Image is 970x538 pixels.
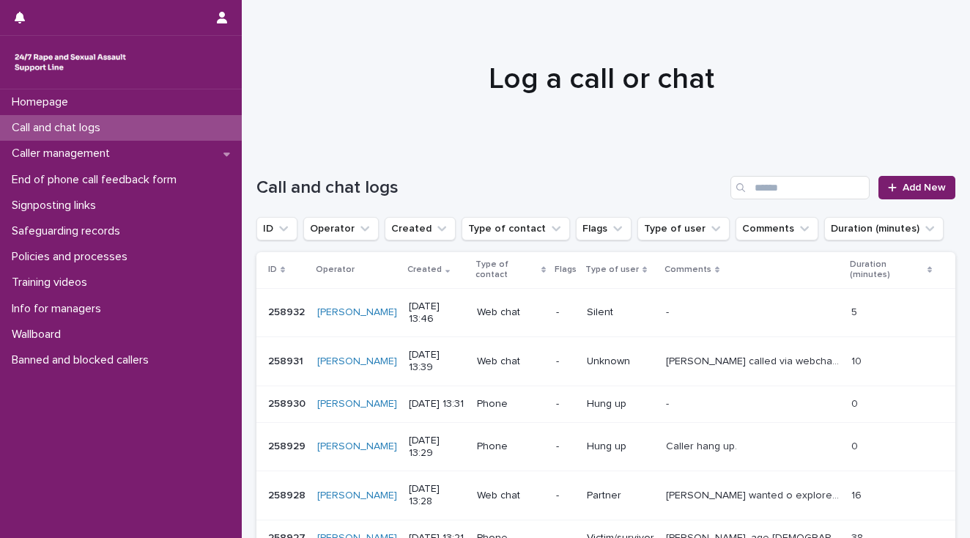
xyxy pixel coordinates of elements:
[585,262,639,278] p: Type of user
[666,487,843,502] p: Chatter wanted o explore an incident with partner where he said the sex had been consensual but t...
[850,257,924,284] p: Duration (minutes)
[409,398,465,410] p: [DATE] 13:31
[409,435,465,460] p: [DATE] 13:29
[556,306,575,319] p: -
[477,355,545,368] p: Web chat
[637,217,730,240] button: Type of user
[587,306,654,319] p: Silent
[587,355,654,368] p: Unknown
[268,438,308,453] p: 258929
[6,173,188,187] p: End of phone call feedback form
[317,490,397,502] a: [PERSON_NAME]
[268,487,308,502] p: 258928
[407,262,442,278] p: Created
[666,303,672,319] p: -
[303,217,379,240] button: Operator
[666,438,740,453] p: Caller hang up.
[256,177,725,199] h1: Call and chat logs
[6,353,160,367] p: Banned and blocked callers
[477,441,545,453] p: Phone
[556,441,575,453] p: -
[6,276,99,290] p: Training videos
[268,262,277,278] p: ID
[556,398,575,410] p: -
[462,217,570,240] button: Type of contact
[475,257,538,284] p: Type of contact
[256,217,297,240] button: ID
[317,355,397,368] a: [PERSON_NAME]
[6,302,113,316] p: Info for managers
[555,262,577,278] p: Flags
[851,303,860,319] p: 5
[851,438,861,453] p: 0
[317,306,397,319] a: [PERSON_NAME]
[256,386,955,422] tr: 258930258930 [PERSON_NAME] [DATE] 13:31Phone-Hung up-- 00
[256,337,955,386] tr: 258931258931 [PERSON_NAME] [DATE] 13:39Web chat-Unknown[PERSON_NAME] called via webchat - had bee...
[6,95,80,109] p: Homepage
[576,217,632,240] button: Flags
[851,487,865,502] p: 16
[268,395,308,410] p: 258930
[256,288,955,337] tr: 258932258932 [PERSON_NAME] [DATE] 13:46Web chat-Silent-- 55
[316,262,355,278] p: Operator
[556,355,575,368] p: -
[317,441,397,453] a: [PERSON_NAME]
[385,217,456,240] button: Created
[736,217,818,240] button: Comments
[851,395,861,410] p: 0
[666,353,843,368] p: Danielle called via webchat - had been provided our number by a third party. Wanted to know remit...
[664,262,711,278] p: Comments
[587,398,654,410] p: Hung up
[6,199,108,213] p: Signposting links
[477,306,545,319] p: Web chat
[903,183,946,193] span: Add New
[587,441,654,453] p: Hung up
[477,490,545,502] p: Web chat
[6,121,112,135] p: Call and chat logs
[878,176,955,199] a: Add New
[12,48,129,77] img: rhQMoQhaT3yELyF149Cw
[6,224,132,238] p: Safeguarding records
[268,353,306,368] p: 258931
[409,349,465,374] p: [DATE] 13:39
[256,471,955,520] tr: 258928258928 [PERSON_NAME] [DATE] 13:28Web chat-Partner[PERSON_NAME] wanted o explore an incident...
[6,147,122,161] p: Caller management
[6,250,139,264] p: Policies and processes
[556,490,575,502] p: -
[477,398,545,410] p: Phone
[851,353,865,368] p: 10
[824,217,944,240] button: Duration (minutes)
[256,422,955,471] tr: 258929258929 [PERSON_NAME] [DATE] 13:29Phone-Hung upCaller hang up.Caller hang up. 00
[409,483,465,508] p: [DATE] 13:28
[730,176,870,199] input: Search
[666,395,672,410] p: -
[409,301,465,325] p: [DATE] 13:46
[268,303,308,319] p: 258932
[256,62,947,97] h1: Log a call or chat
[317,398,397,410] a: [PERSON_NAME]
[587,490,654,502] p: Partner
[6,328,73,342] p: Wallboard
